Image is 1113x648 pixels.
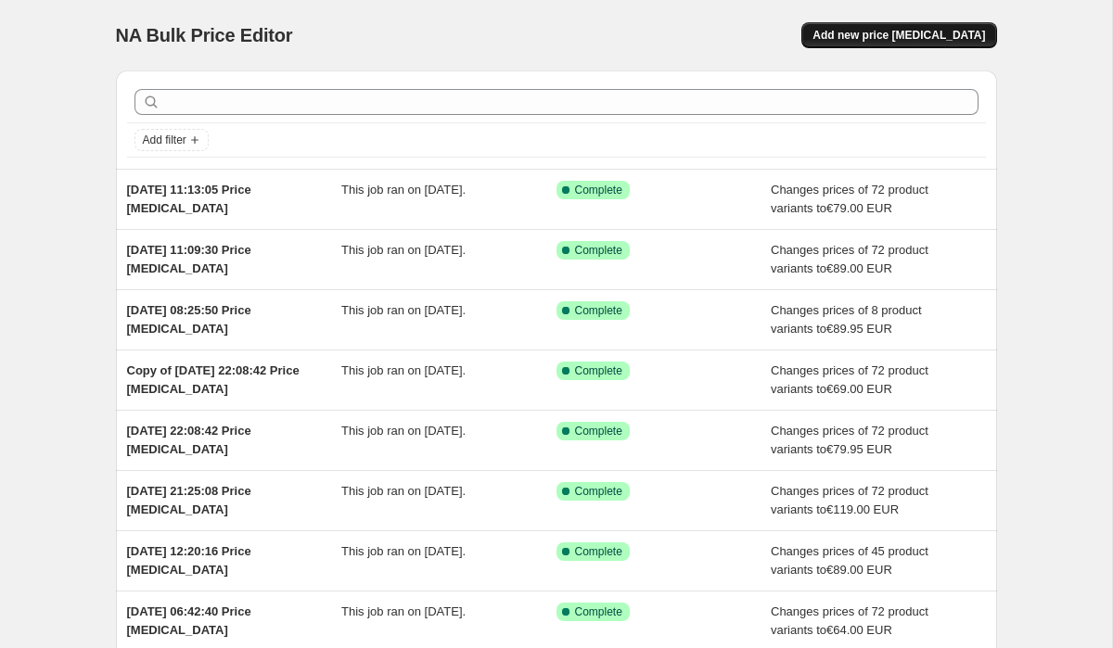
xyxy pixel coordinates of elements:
[771,363,928,396] span: Changes prices of 72 product variants to
[341,183,466,197] span: This job ran on [DATE].
[341,544,466,558] span: This job ran on [DATE].
[826,322,892,336] span: €89.95 EUR
[341,424,466,438] span: This job ran on [DATE].
[575,604,622,619] span: Complete
[575,484,622,499] span: Complete
[127,183,251,215] span: [DATE] 11:13:05 Price [MEDICAL_DATA]
[127,243,251,275] span: [DATE] 11:09:30 Price [MEDICAL_DATA]
[143,133,186,147] span: Add filter
[341,303,466,317] span: This job ran on [DATE].
[771,303,922,336] span: Changes prices of 8 product variants to
[801,22,996,48] button: Add new price [MEDICAL_DATA]
[826,442,892,456] span: €79.95 EUR
[575,303,622,318] span: Complete
[771,484,928,516] span: Changes prices of 72 product variants to
[341,484,466,498] span: This job ran on [DATE].
[341,604,466,618] span: This job ran on [DATE].
[127,424,251,456] span: [DATE] 22:08:42 Price [MEDICAL_DATA]
[826,563,892,577] span: €89.00 EUR
[771,243,928,275] span: Changes prices of 72 product variants to
[127,484,251,516] span: [DATE] 21:25:08 Price [MEDICAL_DATA]
[771,424,928,456] span: Changes prices of 72 product variants to
[812,28,985,43] span: Add new price [MEDICAL_DATA]
[134,129,209,151] button: Add filter
[575,424,622,438] span: Complete
[826,261,892,275] span: €89.00 EUR
[771,183,928,215] span: Changes prices of 72 product variants to
[127,303,251,336] span: [DATE] 08:25:50 Price [MEDICAL_DATA]
[127,544,251,577] span: [DATE] 12:20:16 Price [MEDICAL_DATA]
[575,544,622,559] span: Complete
[127,604,251,637] span: [DATE] 06:42:40 Price [MEDICAL_DATA]
[341,243,466,257] span: This job ran on [DATE].
[826,502,899,516] span: €119.00 EUR
[826,623,892,637] span: €64.00 EUR
[771,544,928,577] span: Changes prices of 45 product variants to
[127,363,300,396] span: Copy of [DATE] 22:08:42 Price [MEDICAL_DATA]
[575,243,622,258] span: Complete
[116,25,293,45] span: NA Bulk Price Editor
[826,382,892,396] span: €69.00 EUR
[826,201,892,215] span: €79.00 EUR
[575,183,622,197] span: Complete
[341,363,466,377] span: This job ran on [DATE].
[575,363,622,378] span: Complete
[771,604,928,637] span: Changes prices of 72 product variants to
